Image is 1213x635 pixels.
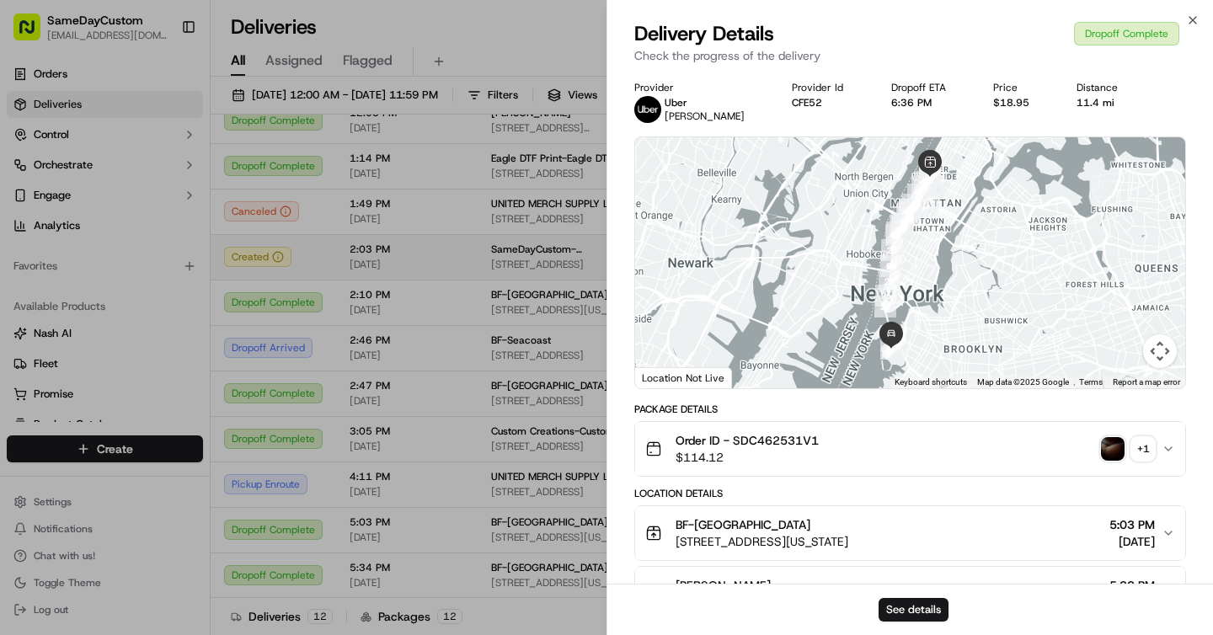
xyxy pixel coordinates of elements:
[635,567,1185,621] button: [PERSON_NAME]5:33 PM
[76,161,276,178] div: Start new chat
[665,96,745,109] p: Uber
[874,296,896,317] div: 27
[676,577,771,594] span: [PERSON_NAME]
[17,17,51,51] img: Nash
[1113,377,1180,387] a: Report a map error
[919,166,941,188] div: 8
[916,191,938,213] div: 1
[676,449,819,466] span: $114.12
[676,516,810,533] span: BF-[GEOGRAPHIC_DATA]
[634,403,1186,416] div: Package Details
[52,307,123,320] span: Regen Pajulas
[44,109,303,126] input: Got a question? Start typing here...
[886,221,908,243] div: 21
[17,245,44,272] img: SameDayCustom
[34,307,47,321] img: 1736555255976-a54dd68f-1ca7-489b-9aae-adbdc363a1c4
[639,366,695,388] img: Google
[635,422,1185,476] button: Order ID - SDC462531V1$114.12photo_proof_of_delivery image+1
[880,338,902,360] div: 29
[119,417,204,430] a: Powered byPylon
[885,224,907,246] div: 22
[891,213,913,235] div: 17
[634,487,1186,500] div: Location Details
[17,378,30,392] div: 📗
[897,201,919,223] div: 15
[634,47,1186,64] p: Check the progress of the delivery
[635,506,1185,560] button: BF-[GEOGRAPHIC_DATA][STREET_ADDRESS][US_STATE]5:03 PM[DATE]
[875,285,897,307] div: 26
[10,370,136,400] a: 📗Knowledge Base
[1077,81,1138,94] div: Distance
[1143,334,1177,368] button: Map camera controls
[921,175,943,197] div: 3
[634,81,765,94] div: Provider
[907,184,929,205] div: 11
[881,239,903,261] div: 23
[1101,437,1155,461] button: photo_proof_of_delivery image+1
[142,378,156,392] div: 💻
[143,261,149,275] span: •
[1131,437,1155,461] div: + 1
[168,418,204,430] span: Pylon
[892,215,914,237] div: 19
[152,261,187,275] span: [DATE]
[676,533,848,550] span: [STREET_ADDRESS][US_STATE]
[35,161,66,191] img: 1732323095091-59ea418b-cfe3-43c8-9ae0-d0d06d6fd42c
[890,215,911,237] div: 20
[879,270,900,292] div: 25
[895,376,967,388] button: Keyboard shortcuts
[1079,377,1103,387] a: Terms (opens in new tab)
[17,67,307,94] p: Welcome 👋
[1077,96,1138,109] div: 11.4 mi
[1101,437,1125,461] img: photo_proof_of_delivery image
[34,376,129,393] span: Knowledge Base
[126,307,132,320] span: •
[76,178,232,191] div: We're available if you need us!
[136,370,277,400] a: 💻API Documentation
[635,367,732,388] div: Location Not Live
[639,366,695,388] a: Open this area in Google Maps (opens a new window)
[17,291,44,317] img: Regen Pajulas
[159,376,270,393] span: API Documentation
[1109,577,1155,594] span: 5:33 PM
[891,81,966,94] div: Dropoff ETA
[880,255,902,277] div: 24
[1109,533,1155,550] span: [DATE]
[911,175,933,197] div: 10
[896,203,918,225] div: 16
[884,336,906,358] div: 28
[136,307,170,320] span: [DATE]
[993,96,1050,109] div: $18.95
[52,261,140,275] span: SameDayCustom
[914,171,936,193] div: 9
[993,81,1050,94] div: Price
[286,166,307,186] button: Start new chat
[891,96,966,109] div: 6:36 PM
[901,194,923,216] div: 12
[792,96,822,109] button: CFE52
[17,219,113,232] div: Past conversations
[261,216,307,236] button: See all
[676,432,819,449] span: Order ID - SDC462531V1
[1109,516,1155,533] span: 5:03 PM
[977,377,1069,387] span: Map data ©2025 Google
[879,598,948,622] button: See details
[634,96,661,123] img: uber-new-logo.jpeg
[17,161,47,191] img: 1736555255976-a54dd68f-1ca7-489b-9aae-adbdc363a1c4
[665,109,745,123] span: [PERSON_NAME]
[792,81,863,94] div: Provider Id
[634,20,774,47] span: Delivery Details
[923,175,945,197] div: 2
[899,199,921,221] div: 14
